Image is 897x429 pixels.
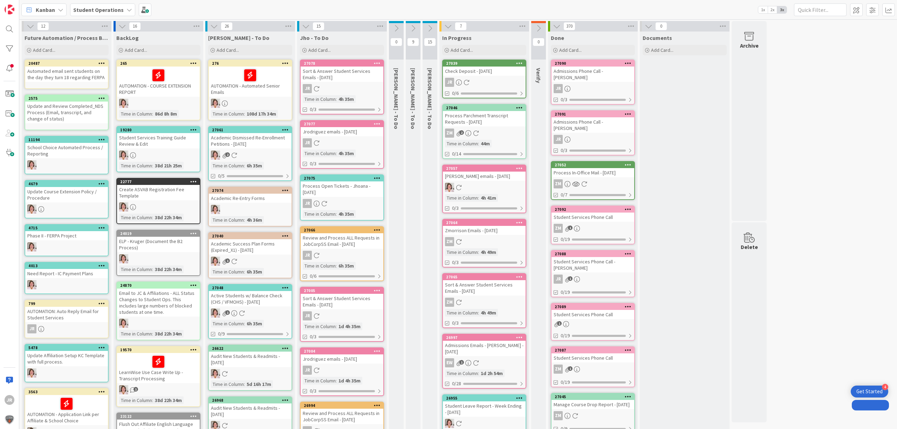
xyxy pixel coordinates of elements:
img: EW [119,151,128,160]
div: ZM [554,224,563,233]
div: EW [25,242,108,251]
div: 24019ELP - Kruger (Document the B2 Process) [117,230,200,252]
a: 27040Academic Success Plan Forms (Expired_X1) - [DATE]EWTime in Column:6h 35m [208,232,292,278]
div: 24870 [117,282,200,289]
div: 4h 49m [479,248,498,256]
div: Process In-Office Mail - [DATE] [552,168,634,177]
div: 27046Process Parchment Transcript Requests - [DATE] [443,105,526,126]
div: 799 [28,301,108,306]
div: 27091 [555,112,634,117]
a: 22777Create ASVAB Registration Fee TemplateEWTime in Column:38d 22h 34m [116,178,200,224]
span: : [336,210,337,218]
span: : [478,194,479,202]
span: : [152,265,153,273]
div: 27040Academic Success Plan Forms (Expired_X1) - [DATE] [209,233,292,255]
div: Time in Column [119,110,152,118]
div: 276 [209,60,292,67]
div: 27092Student Services Phone Call [552,206,634,222]
div: Time in Column [211,216,244,224]
a: 2575Update and Review Completed_NDS Process (Email, transcript, and change of status) [25,95,109,130]
div: 27092 [552,206,634,213]
div: 6h 35m [337,262,356,270]
div: 27065 [443,274,526,280]
div: JR [552,135,634,144]
div: 27066 [301,227,383,233]
div: Time in Column [211,110,244,118]
a: 27065Sort & Answer Student Services Emails - [DATE]ZMTime in Column:4h 49m0/3 [442,273,526,328]
a: 265AUTOMATION - COURSE EXTENSION REPORTEWTime in Column:86d 8h 8m [116,60,200,120]
div: 27092 [555,207,634,212]
div: 4715 [28,226,108,230]
div: EW [117,202,200,212]
div: 27005 [301,288,383,294]
span: 2 [459,130,464,135]
div: 27090 [552,60,634,67]
img: EW [119,202,128,212]
div: Time in Column [303,210,336,218]
div: Time in Column [445,194,478,202]
div: Admissions Phone Call - [PERSON_NAME] [552,67,634,82]
div: 265 [117,60,200,67]
div: 799 [25,300,108,307]
div: 19280 [117,127,200,133]
a: 11194School Choice Automated Process / ReportingEW [25,136,109,174]
div: 27005 [304,288,383,293]
span: Add Card... [125,47,147,53]
div: 4679Update Course Extension Policy / Procedure [25,181,108,202]
div: 44m [479,140,492,147]
div: 19280Student Services Training Guide Review & Edit [117,127,200,148]
div: EW [443,183,526,192]
div: 27064 [446,220,526,225]
div: Time in Column [303,95,336,103]
div: Time in Column [119,162,152,169]
div: 4h 35m [337,95,356,103]
a: 27048Active Students w/ Balance Check (CHS / VFMOHS) - [DATE]EWTime in Column:6h 35m0/9 [208,284,292,339]
a: 27005Sort & Answer Student Services Emails - [DATE]JRTime in Column:1d 4h 35m0/3 [300,287,384,342]
a: 799AUTOMATION: Auto Reply Email for Student ServicesJR [25,300,109,338]
div: Need Report - IC Payment Plans [25,269,108,278]
div: Zmorrison Emails - [DATE] [443,226,526,235]
div: 27090Admissions Phone Call - [PERSON_NAME] [552,60,634,82]
div: JR [554,84,563,93]
div: JR [301,199,383,208]
div: 4h 49m [479,309,498,317]
img: EW [27,160,36,169]
div: AUTOMATION - COURSE EXTENSION REPORT [117,67,200,97]
div: Sort & Answer Student Services Emails - [DATE] [301,67,383,82]
div: JR [443,78,526,87]
div: Student Services Phone Call [552,310,634,319]
div: EW [117,99,200,108]
div: Academic Success Plan Forms (Expired_X1) - [DATE] [209,239,292,255]
div: 265 [120,61,200,66]
div: ZM [443,237,526,246]
a: 4715Phase II - FERPA ProjectEW [25,224,109,256]
div: [PERSON_NAME] emails - [DATE] [443,172,526,181]
div: Admissions Phone Call - [PERSON_NAME] [552,117,634,133]
div: 22777 [120,179,200,184]
div: 24870 [120,283,200,288]
div: AUTOMATION: Auto Reply Email for Student Services [25,307,108,322]
div: ZM [443,129,526,138]
div: JR [552,84,634,93]
div: Time in Column [445,248,478,256]
div: ZM [445,298,454,307]
a: 27078Sort & Answer Student Services Emails - [DATE]JRTime in Column:4h 35m0/3 [300,60,384,115]
div: 27078Sort & Answer Student Services Emails - [DATE] [301,60,383,82]
span: 1 [568,276,573,281]
a: 276AUTOMATION - Automated Senior EmailsEWTime in Column:108d 17h 34m [208,60,292,120]
div: 4013Need Report - IC Payment Plans [25,263,108,278]
div: 108d 17h 34m [245,110,278,118]
div: ZM [552,224,634,233]
img: EW [27,280,36,289]
div: 27077 [304,122,383,126]
img: EW [211,205,220,214]
div: ZM [443,298,526,307]
img: EW [211,257,220,266]
div: 27089Student Services Phone Call [552,304,634,319]
a: 27064Zmorrison Emails - [DATE]ZMTime in Column:4h 49m0/3 [442,219,526,268]
span: : [244,216,245,224]
div: ZM [445,237,454,246]
a: 19280Student Services Training Guide Review & EditEWTime in Column:38d 21h 25m [116,126,200,172]
div: 11194 [25,137,108,143]
div: 2575Update and Review Completed_NDS Process (Email, transcript, and change of status) [25,95,108,123]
